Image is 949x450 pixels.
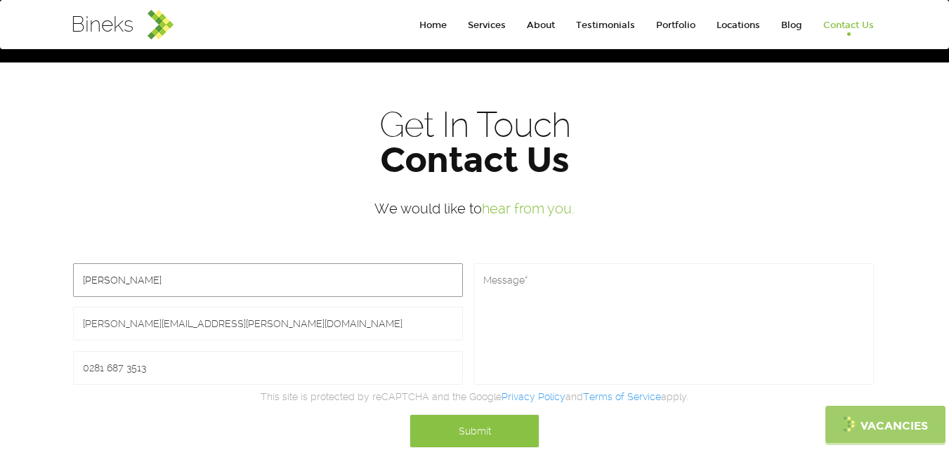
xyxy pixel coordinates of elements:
[409,11,457,39] a: Home
[380,139,569,181] strong: Contact Us
[516,11,565,39] a: About
[813,11,884,39] a: Contact Us
[457,11,516,39] a: Services
[379,104,570,145] small: Get In Touch
[73,307,463,340] input: E-mail*
[148,10,174,39] img: Bineks
[706,11,771,39] a: Locations
[71,12,133,37] span: Bineks
[73,263,463,297] input: Name*
[74,390,875,404] div: This site is protected by reCAPTCHA and the Google and apply.
[502,391,565,402] a: Privacy Policy
[583,391,661,402] a: Terms of Service
[410,414,539,448] input: Submit
[64,3,181,38] a: Bineks
[85,199,865,218] p: We would like to
[565,11,646,39] a: Testimonials
[843,416,857,432] img: link_to_vacancies
[860,418,928,435] span: Vacancies
[73,351,463,385] input: Phone (International Format)
[771,11,813,39] a: Blog
[825,406,945,443] a: Vacancies
[482,200,575,217] span: hear from you.
[646,11,706,39] a: Portfolio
